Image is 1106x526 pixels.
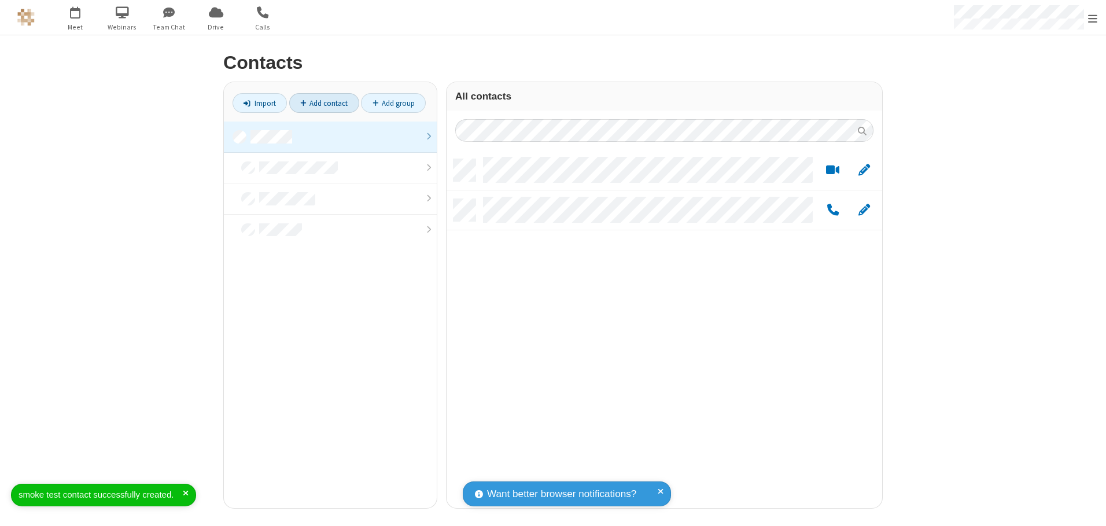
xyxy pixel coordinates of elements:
span: Meet [54,22,97,32]
img: QA Selenium DO NOT DELETE OR CHANGE [17,9,35,26]
div: smoke test contact successfully created. [19,488,183,502]
span: Want better browser notifications? [487,487,636,502]
h2: Contacts [223,53,883,73]
a: Import [233,93,287,113]
a: Add contact [289,93,359,113]
span: Drive [194,22,238,32]
div: grid [447,150,882,508]
button: Edit [853,203,875,218]
button: Call by phone [821,203,844,218]
span: Team Chat [148,22,191,32]
button: Edit [853,163,875,178]
button: Start a video meeting [821,163,844,178]
span: Calls [241,22,285,32]
a: Add group [361,93,426,113]
span: Webinars [101,22,144,32]
h3: All contacts [455,91,873,102]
